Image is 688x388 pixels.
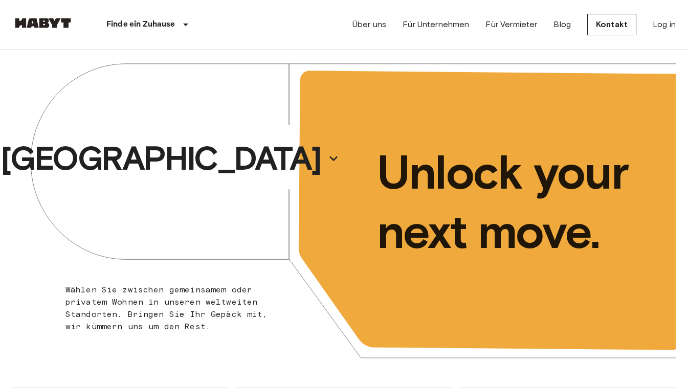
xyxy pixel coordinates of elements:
img: Habyt [12,18,74,28]
a: Blog [553,18,571,31]
p: Wählen Sie zwischen gemeinsamem oder privatem Wohnen in unseren weltweiten Standorten. Bringen Si... [65,284,284,333]
a: Kontakt [587,14,636,35]
p: [GEOGRAPHIC_DATA] [1,138,321,179]
p: Unlock your next move. [377,143,660,261]
a: Für Vermieter [485,18,537,31]
a: Log in [653,18,676,31]
a: Über uns [352,18,386,31]
p: Finde ein Zuhause [106,18,175,31]
a: Für Unternehmen [403,18,469,31]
